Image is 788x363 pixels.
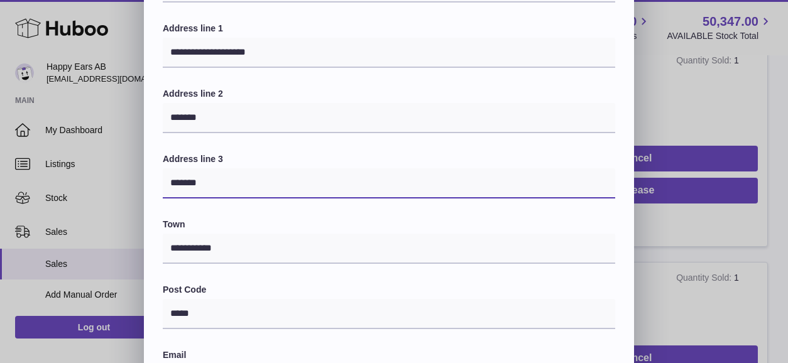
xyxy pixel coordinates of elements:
[163,23,615,35] label: Address line 1
[163,349,615,361] label: Email
[163,153,615,165] label: Address line 3
[163,219,615,230] label: Town
[163,284,615,296] label: Post Code
[163,88,615,100] label: Address line 2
